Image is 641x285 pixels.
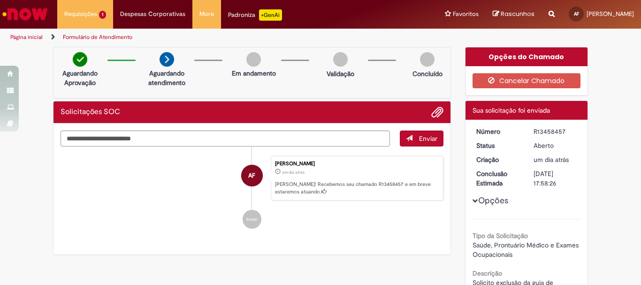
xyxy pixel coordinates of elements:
dt: Número [469,127,527,136]
img: ServiceNow [1,5,49,23]
img: img-circle-grey.png [333,52,348,67]
p: Concluído [412,69,443,78]
div: Aberto [534,141,577,150]
div: Amanda Franca [241,165,263,186]
span: [PERSON_NAME] [587,10,634,18]
time: 28/08/2025 14:58:22 [534,155,569,164]
p: Validação [327,69,354,78]
button: Cancelar Chamado [473,73,581,88]
span: Saúde, Prontuário Médico e Exames Ocupacionais [473,241,580,259]
a: Página inicial [10,33,43,41]
span: Requisições [64,9,97,19]
span: More [199,9,214,19]
ul: Histórico de tíquete [61,146,443,239]
a: Formulário de Atendimento [63,33,132,41]
b: Descrição [473,269,502,277]
b: Tipo da Solicitação [473,231,528,240]
span: Enviar [419,134,437,143]
p: Aguardando Aprovação [57,69,103,87]
button: Enviar [400,131,443,146]
textarea: Digite sua mensagem aqui... [61,131,390,146]
p: Aguardando atendimento [144,69,190,87]
dt: Conclusão Estimada [469,169,527,188]
button: Adicionar anexos [431,106,443,118]
span: 1 [99,11,106,19]
img: check-circle-green.png [73,52,87,67]
span: Favoritos [453,9,479,19]
img: arrow-next.png [160,52,174,67]
div: [PERSON_NAME] [275,161,438,167]
h2: Solicitações SOC Histórico de tíquete [61,108,120,116]
img: img-circle-grey.png [246,52,261,67]
div: [DATE] 17:58:26 [534,169,577,188]
div: R13458457 [534,127,577,136]
span: AF [248,164,255,187]
span: um dia atrás [534,155,569,164]
span: Despesas Corporativas [120,9,185,19]
li: Amanda Franca [61,156,443,201]
ul: Trilhas de página [7,29,420,46]
p: +GenAi [259,9,282,21]
span: um dia atrás [282,169,305,175]
dt: Criação [469,155,527,164]
dt: Status [469,141,527,150]
span: Sua solicitação foi enviada [473,106,550,115]
a: Rascunhos [493,10,534,19]
time: 28/08/2025 14:58:22 [282,169,305,175]
div: Opções do Chamado [465,47,588,66]
span: Rascunhos [501,9,534,18]
div: Padroniza [228,9,282,21]
p: Em andamento [232,69,276,78]
img: img-circle-grey.png [420,52,435,67]
span: AF [574,11,579,17]
div: 28/08/2025 14:58:22 [534,155,577,164]
p: [PERSON_NAME]! Recebemos seu chamado R13458457 e em breve estaremos atuando. [275,181,438,195]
